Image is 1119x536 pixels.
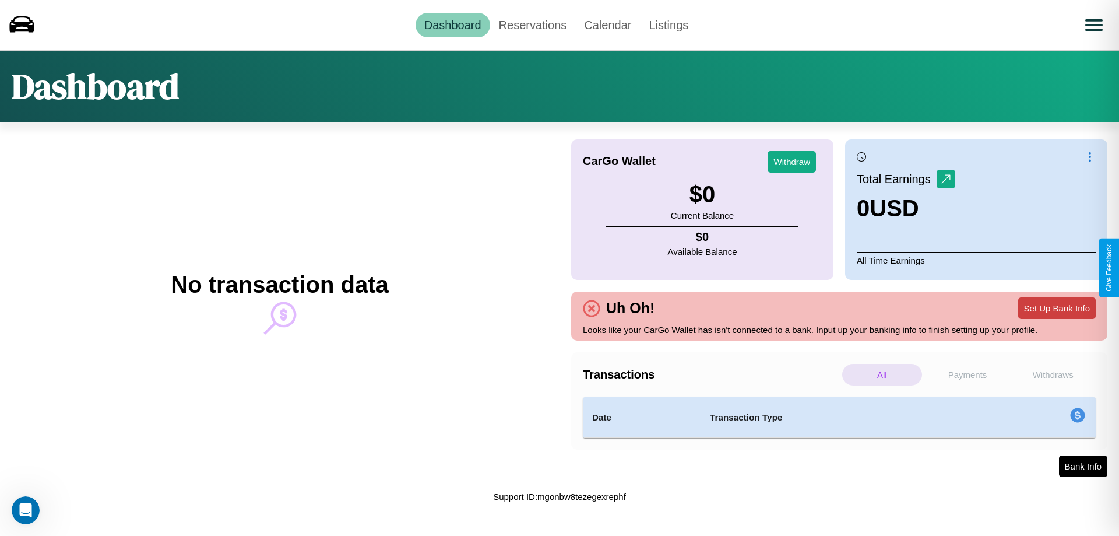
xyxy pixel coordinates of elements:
[592,411,691,425] h4: Date
[857,252,1096,268] p: All Time Earnings
[583,368,839,381] h4: Transactions
[842,364,922,386] p: All
[768,151,816,173] button: Withdraw
[416,13,490,37] a: Dashboard
[1078,9,1110,41] button: Open menu
[600,300,660,317] h4: Uh Oh!
[171,272,388,298] h2: No transaction data
[583,155,656,168] h4: CarGo Wallet
[1059,456,1107,477] button: Bank Info
[575,13,640,37] a: Calendar
[671,208,734,223] p: Current Balance
[490,13,576,37] a: Reservations
[640,13,697,37] a: Listings
[493,489,626,505] p: Support ID: mgonbw8tezegexrephf
[1018,297,1096,319] button: Set Up Bank Info
[583,397,1096,438] table: simple table
[857,169,937,190] p: Total Earnings
[671,181,734,208] h3: $ 0
[857,195,955,222] h3: 0 USD
[668,230,737,244] h4: $ 0
[928,364,1008,386] p: Payments
[583,322,1096,338] p: Looks like your CarGo Wallet has isn't connected to a bank. Input up your banking info to finish ...
[668,244,737,260] p: Available Balance
[710,411,974,425] h4: Transaction Type
[1013,364,1093,386] p: Withdraws
[12,496,40,524] iframe: Intercom live chat
[12,62,179,110] h1: Dashboard
[1105,244,1113,292] div: Give Feedback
